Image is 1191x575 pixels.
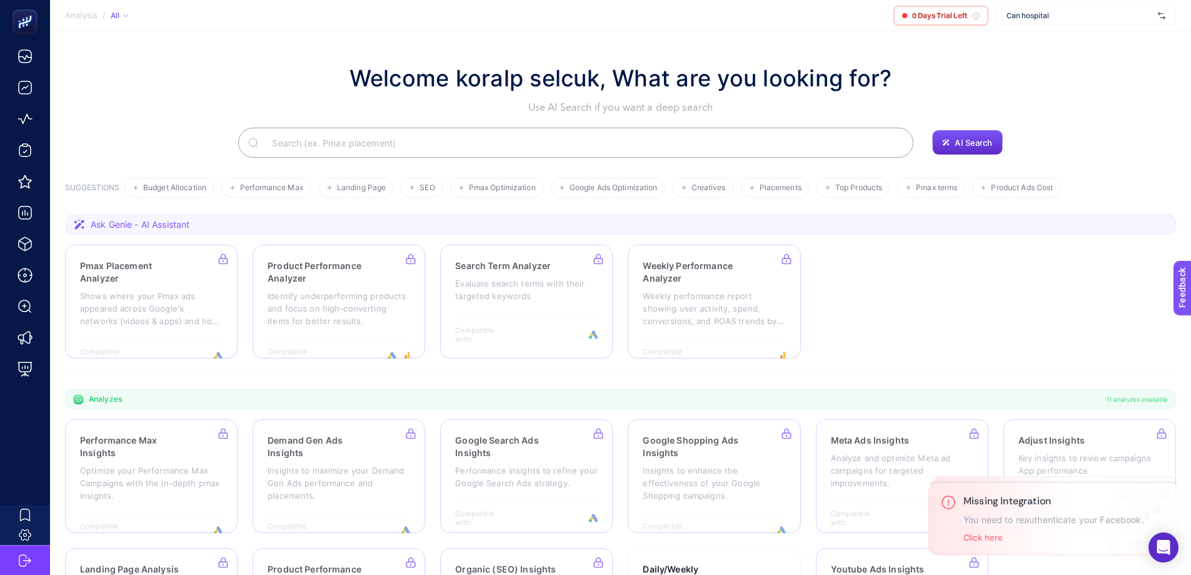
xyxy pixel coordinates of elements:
[1007,11,1153,21] span: Can hospital
[420,183,435,193] span: SEO
[253,419,425,533] a: Demand Gen Ads InsightsInsights to maximize your Demand Gen Ads performance and placements.Compat...
[349,100,892,115] p: Use AI Search if you want a deep search
[628,245,800,359] a: Weekly Performance AnalyzerWeekly performance report showing user activity, spend, conversions, a...
[65,245,238,359] a: Pmax Placement AnalyzerShows where your Pmax ads appeared across Google's networks (videos & apps...
[1003,419,1176,533] a: Adjust InsightsKey insights to review campaigns App performanceCompatible with:
[469,183,536,193] span: Pmax Optimization
[440,245,613,359] a: Search Term AnalyzerEvaluate search terms with their targeted keywordsCompatible with:
[963,515,1144,525] p: You need to reauthenticate your Facebook.
[143,183,206,193] span: Budget Allocation
[835,183,882,193] span: Top Products
[916,183,957,193] span: Pmax terms
[760,183,802,193] span: Placements
[240,183,303,193] span: Performance Max
[91,218,189,231] span: Ask Genie - AI Assistant
[816,419,988,533] a: Meta Ads InsightsAnalyze and optimize Meta ad campaigns for targeted improvements.Compatible with:
[1148,532,1178,562] div: Open Intercom Messenger
[963,532,1003,542] button: Click here
[262,125,903,160] input: Search
[628,419,800,533] a: Google Shopping Ads InsightsInsights to enhance the effectiveness of your Google Shopping campaig...
[349,61,892,95] h1: Welcome koralp selcuk, What are you looking for?
[89,394,122,404] span: Analyzes
[932,130,1002,155] button: AI Search
[65,11,98,21] span: Analysis
[8,4,48,14] span: Feedback
[570,183,658,193] span: Google Ads Optimization
[253,245,425,359] a: Product Performance AnalyzerIdentify underperforming products and focus on high-converting items ...
[111,11,128,21] div: All
[65,183,119,198] h3: SUGGESTIONS
[991,183,1053,193] span: Product Ads Cost
[440,419,613,533] a: Google Search Ads InsightsPerformance insights to refine your Google Search Ads strategy.Compatib...
[691,183,726,193] span: Creatives
[65,419,238,533] a: Performance Max InsightsOptimize your Performance Max Campaigns with the in-depth pmax insights.C...
[955,138,992,148] span: AI Search
[1158,9,1165,22] img: svg%3e
[337,183,386,193] span: Landing Page
[103,10,106,20] span: /
[912,11,967,21] span: 0 Days Trial Left
[963,495,1144,507] h3: Missing Integration
[1107,394,1168,404] span: 11 analyzes available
